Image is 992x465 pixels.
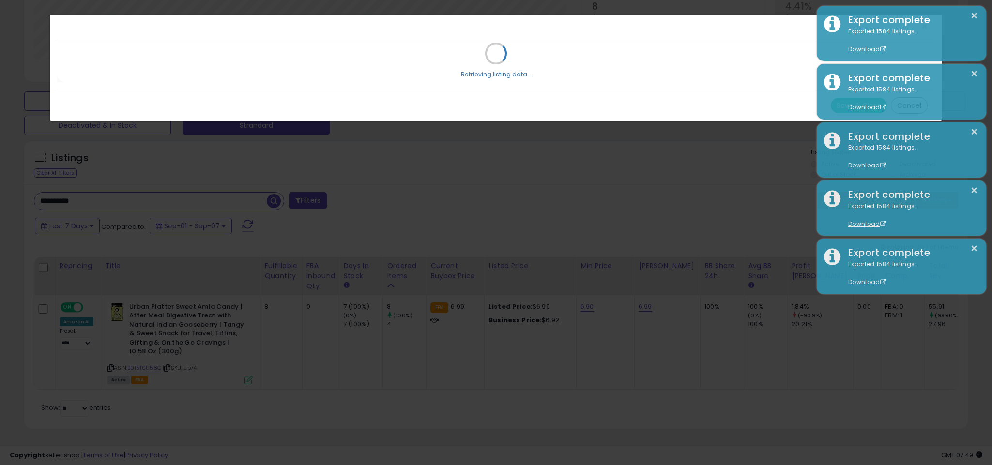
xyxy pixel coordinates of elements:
div: Export complete [841,13,979,27]
div: Export complete [841,246,979,260]
button: × [970,68,978,80]
button: × [970,126,978,138]
a: Download [848,220,886,228]
button: × [970,184,978,196]
div: Exported 1584 listings. [841,202,979,229]
a: Download [848,45,886,53]
div: Export complete [841,71,979,85]
div: Export complete [841,130,979,144]
button: × [970,242,978,255]
a: Download [848,103,886,111]
button: × [970,10,978,22]
div: Exported 1584 listings. [841,27,979,54]
div: Export complete [841,188,979,202]
div: Exported 1584 listings. [841,143,979,170]
a: Download [848,161,886,169]
div: Exported 1584 listings. [841,260,979,287]
div: Retrieving listing data... [461,70,532,79]
a: Download [848,278,886,286]
div: Exported 1584 listings. [841,85,979,112]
